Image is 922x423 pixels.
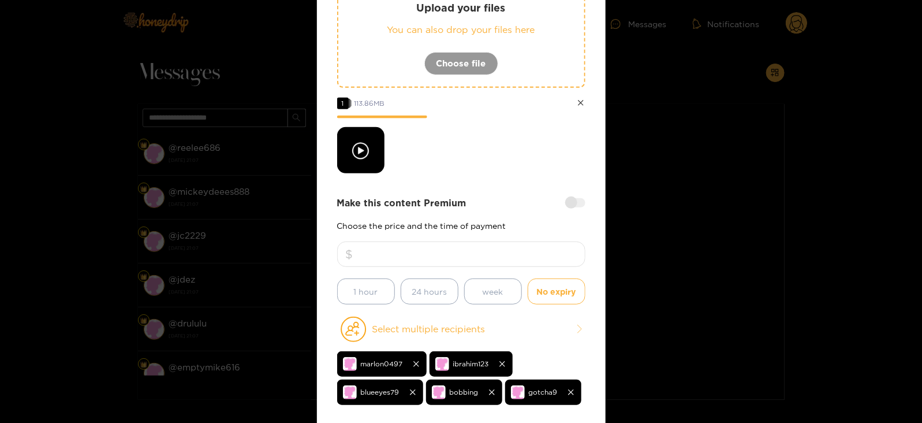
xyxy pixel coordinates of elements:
img: no-avatar.png [343,357,357,371]
span: No expiry [537,285,576,298]
span: 113.86 MB [354,99,385,107]
span: ibrahim123 [453,357,489,370]
img: no-avatar.png [511,385,525,399]
p: Choose the price and the time of payment [337,221,585,230]
span: gotcha9 [529,385,558,399]
span: week [483,285,503,298]
span: 1 hour [354,285,378,298]
button: 1 hour [337,279,395,305]
button: Select multiple recipients [337,316,585,343]
strong: Make this content Premium [337,196,466,210]
img: no-avatar.png [435,357,449,371]
button: week [464,279,522,305]
span: blueeyes79 [361,385,400,399]
span: marlon0497 [361,357,403,370]
span: 24 hours [412,285,447,298]
p: You can also drop your files here [361,23,561,36]
button: Choose file [424,52,498,75]
span: bobbing [450,385,479,399]
p: Upload your files [361,1,561,14]
button: No expiry [528,279,585,305]
img: no-avatar.png [432,385,446,399]
button: 24 hours [401,279,458,305]
img: no-avatar.png [343,385,357,399]
span: 1 [337,98,349,109]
